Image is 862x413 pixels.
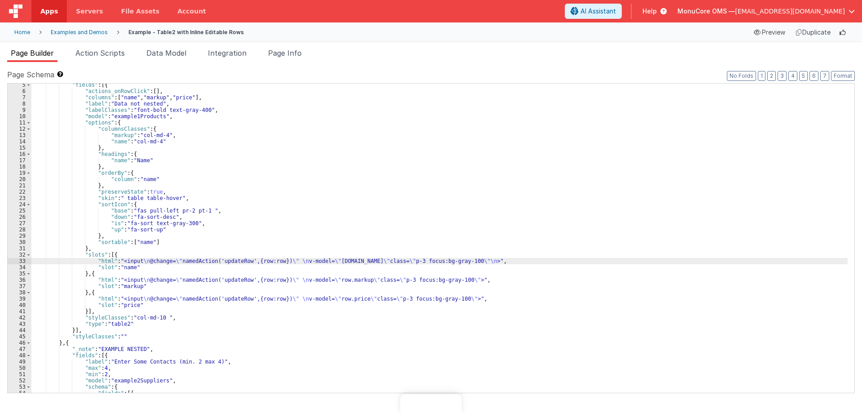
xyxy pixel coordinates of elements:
iframe: Marker.io feedback button [400,394,462,413]
div: 54 [8,390,31,396]
div: 6 [8,88,31,94]
span: [EMAIL_ADDRESS][DOMAIN_NAME] [735,7,845,16]
div: Duplicate [792,26,834,39]
div: 28 [8,226,31,233]
div: 42 [8,315,31,321]
span: Servers [76,7,103,16]
div: 13 [8,132,31,138]
div: 44 [8,327,31,333]
div: 26 [8,214,31,220]
div: 34 [8,264,31,271]
span: Page Schema [7,69,54,80]
button: 7 [820,71,829,81]
div: 23 [8,195,31,201]
button: 6 [809,71,818,81]
div: 25 [8,208,31,214]
button: No Folds [727,71,756,81]
div: 53 [8,384,31,390]
div: 19 [8,170,31,176]
button: 2 [767,71,776,81]
div: 48 [8,352,31,359]
div: 45 [8,333,31,340]
div: 15 [8,145,31,151]
div: 31 [8,245,31,252]
div: 7 [8,94,31,101]
div: 8 [8,101,31,107]
div: 12 [8,126,31,132]
div: 33 [8,258,31,264]
div: 14 [8,138,31,145]
div: 32 [8,252,31,258]
span: Data Model [146,49,186,58]
div: 50 [8,365,31,371]
span: Integration [208,49,246,58]
button: 4 [788,71,797,81]
div: 47 [8,346,31,352]
button: Format [831,71,855,81]
div: 52 [8,377,31,384]
div: 29 [8,233,31,239]
div: 16 [8,151,31,157]
button: 3 [778,71,787,81]
div: Preview [750,26,789,39]
div: 38 [8,289,31,296]
button: 1 [758,71,765,81]
div: 20 [8,176,31,182]
div: 21 [8,182,31,189]
div: 39 [8,296,31,302]
div: 37 [8,283,31,289]
div: 43 [8,321,31,327]
button: AI Assistant [565,4,622,19]
div: 17 [8,157,31,164]
div: 46 [8,340,31,346]
span: Help [642,7,657,16]
span: AI Assistant [581,7,616,16]
div: 36 [8,277,31,283]
div: 9 [8,107,31,113]
div: 27 [8,220,31,226]
button: MonuCore OMS — [EMAIL_ADDRESS][DOMAIN_NAME] [677,7,855,16]
div: 51 [8,371,31,377]
span: Page Builder [11,49,54,58]
div: 18 [8,164,31,170]
div: 10 [8,113,31,120]
div: 22 [8,189,31,195]
div: 30 [8,239,31,245]
span: Action Scripts [75,49,125,58]
div: Examples and Demos [51,29,108,36]
div: 49 [8,359,31,365]
span: Apps [40,7,58,16]
div: 35 [8,271,31,277]
div: Example - Table2 with Inline Editable Rows [128,29,244,36]
div: 5 [8,82,31,88]
div: 40 [8,302,31,308]
span: File Assets [121,7,160,16]
div: Home [14,29,30,36]
span: Page Info [268,49,302,58]
div: 24 [8,201,31,208]
div: 11 [8,120,31,126]
div: 41 [8,308,31,315]
button: 5 [799,71,808,81]
span: MonuCore OMS — [677,7,735,16]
